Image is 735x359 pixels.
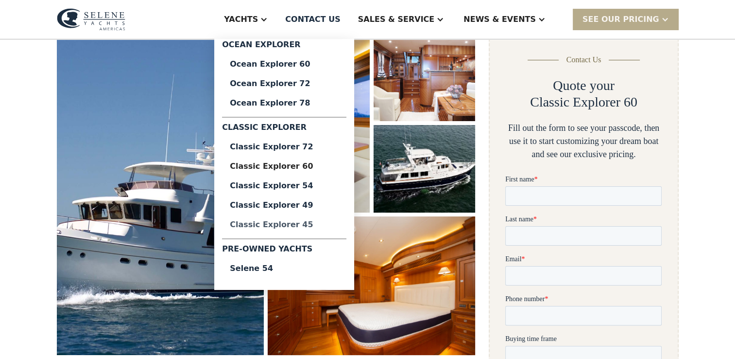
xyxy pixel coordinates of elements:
[505,122,662,161] div: Fill out the form to see your passcode, then use it to start customizing your dream boat and see ...
[582,14,659,25] div: SEE Our Pricing
[222,157,346,176] a: Classic Explorer 60
[566,54,601,66] div: Contact Us
[222,243,346,259] div: Pre-Owned Yachts
[222,39,346,54] div: Ocean Explorer
[230,99,339,107] div: Ocean Explorer 78
[57,34,264,355] a: open lightbox
[530,94,637,110] h2: Classic Explorer 60
[1,332,155,358] span: Tick the box below to receive occasional updates, exclusive offers, and VIP access via text message.
[230,60,339,68] div: Ocean Explorer 60
[374,125,476,213] a: open lightbox
[230,182,339,190] div: Classic Explorer 54
[214,39,354,290] nav: Yachts
[222,122,346,137] div: Classic Explorer
[553,77,615,94] h2: Quote your
[285,14,341,25] div: Contact US
[222,196,346,215] a: Classic Explorer 49
[222,54,346,74] a: Ocean Explorer 60
[222,176,346,196] a: Classic Explorer 54
[230,80,339,88] div: Ocean Explorer 72
[573,9,679,30] div: SEE Our Pricing
[222,74,346,93] a: Ocean Explorer 72
[224,14,258,25] div: Yachts
[57,8,125,31] img: logo
[230,162,339,170] div: Classic Explorer 60
[222,259,346,278] a: Selene 54
[230,143,339,151] div: Classic Explorer 72
[222,137,346,157] a: Classic Explorer 72
[230,201,339,209] div: Classic Explorer 49
[222,215,346,234] a: Classic Explorer 45
[268,216,475,355] a: open lightbox
[222,93,346,113] a: Ocean Explorer 78
[358,14,434,25] div: Sales & Service
[230,221,339,229] div: Classic Explorer 45
[374,34,476,121] a: open lightbox
[463,14,536,25] div: News & EVENTS
[230,265,339,272] div: Selene 54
